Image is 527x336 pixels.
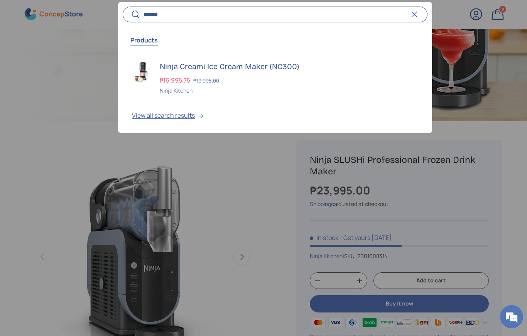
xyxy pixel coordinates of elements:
div: Ninja Kitchen [160,87,418,95]
s: ₱19,995.00 [193,78,219,84]
a: Ninja Creami Ice Cream Maker (NC300) ₱16,995.75 ₱19,995.00 Ninja Kitchen [118,55,432,101]
strong: ₱16,995.75 [160,76,192,85]
button: Products [130,31,158,49]
h3: Ninja Creami Ice Cream Maker (NC300) [160,61,418,72]
button: View all search results [118,101,432,133]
